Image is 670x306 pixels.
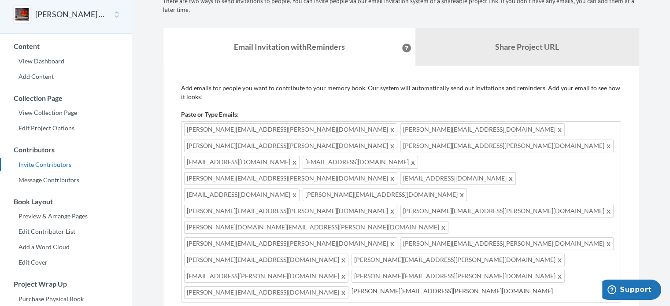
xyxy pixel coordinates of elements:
[181,84,621,101] p: Add emails for people you want to contribute to your memory book. Our system will automatically s...
[400,140,614,152] span: [PERSON_NAME][EMAIL_ADDRESS][PERSON_NAME][DOMAIN_NAME]
[303,156,418,169] span: [EMAIL_ADDRESS][DOMAIN_NAME]
[352,270,565,283] span: [PERSON_NAME][EMAIL_ADDRESS][PERSON_NAME][DOMAIN_NAME]
[184,172,397,185] span: [PERSON_NAME][EMAIL_ADDRESS][PERSON_NAME][DOMAIN_NAME]
[0,280,132,288] h3: Project Wrap Up
[234,42,345,52] strong: Email Invitation with Reminders
[181,110,239,119] label: Paste or Type Emails:
[400,205,614,218] span: [PERSON_NAME][EMAIL_ADDRESS][PERSON_NAME][DOMAIN_NAME]
[184,123,397,136] span: [PERSON_NAME][EMAIL_ADDRESS][PERSON_NAME][DOMAIN_NAME]
[0,146,132,154] h3: Contributors
[495,42,559,52] b: Share Project URL
[352,254,565,266] span: [PERSON_NAME][EMAIL_ADDRESS][PERSON_NAME][DOMAIN_NAME]
[0,94,132,102] h3: Collection Page
[184,188,300,201] span: [EMAIL_ADDRESS][DOMAIN_NAME]
[400,172,516,185] span: [EMAIL_ADDRESS][DOMAIN_NAME]
[352,286,618,296] input: Add contributor email(s) here...
[35,9,107,20] button: [PERSON_NAME] Farewell
[184,270,348,283] span: [EMAIL_ADDRESS][PERSON_NAME][DOMAIN_NAME]
[0,198,132,206] h3: Book Layout
[400,237,614,250] span: [PERSON_NAME][EMAIL_ADDRESS][PERSON_NAME][DOMAIN_NAME]
[184,254,348,266] span: [PERSON_NAME][EMAIL_ADDRESS][DOMAIN_NAME]
[400,123,565,136] span: [PERSON_NAME][EMAIL_ADDRESS][DOMAIN_NAME]
[303,188,467,201] span: [PERSON_NAME][EMAIL_ADDRESS][DOMAIN_NAME]
[184,286,348,299] span: [PERSON_NAME][EMAIL_ADDRESS][DOMAIN_NAME]
[184,205,397,218] span: [PERSON_NAME][EMAIL_ADDRESS][PERSON_NAME][DOMAIN_NAME]
[184,237,397,250] span: [PERSON_NAME][EMAIL_ADDRESS][PERSON_NAME][DOMAIN_NAME]
[184,221,448,234] span: [PERSON_NAME][DOMAIN_NAME][EMAIL_ADDRESS][PERSON_NAME][DOMAIN_NAME]
[602,280,661,302] iframe: Opens a widget where you can chat to one of our agents
[184,156,300,169] span: [EMAIL_ADDRESS][DOMAIN_NAME]
[0,42,132,50] h3: Content
[184,140,397,152] span: [PERSON_NAME][EMAIL_ADDRESS][PERSON_NAME][DOMAIN_NAME]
